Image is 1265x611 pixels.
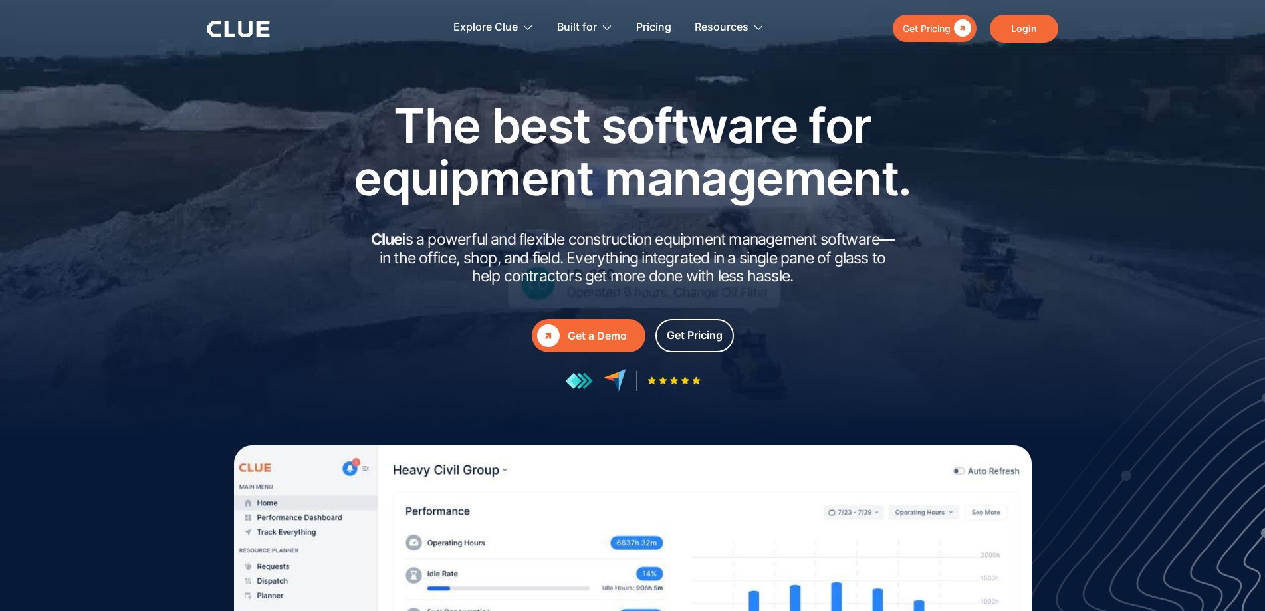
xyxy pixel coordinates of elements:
a: Get Pricing [893,15,977,42]
div: Explore Clue [453,7,534,49]
div: Get a Demo [568,328,640,344]
h1: The best software for equipment management. [334,99,932,204]
a: Login [990,15,1058,43]
div: Resources [695,7,764,49]
div: Built for [557,7,613,49]
div: Explore Clue [453,7,518,49]
div:  [951,20,971,37]
h2: is a powerful and flexible construction equipment management software in the office, shop, and fi... [367,231,899,286]
strong: Clue [371,230,403,249]
a: Get a Demo [532,319,645,352]
img: reviews at capterra [603,369,626,392]
div:  [537,324,560,347]
a: Get Pricing [655,319,734,352]
a: Pricing [636,7,671,49]
div: Built for [557,7,597,49]
img: Five-star rating icon [647,376,701,385]
img: reviews at getapp [565,372,593,390]
div: Get Pricing [667,327,723,344]
div: Get Pricing [903,20,951,37]
strong: — [879,230,894,249]
iframe: Chat Widget [1199,547,1265,611]
div: Resources [695,7,748,49]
